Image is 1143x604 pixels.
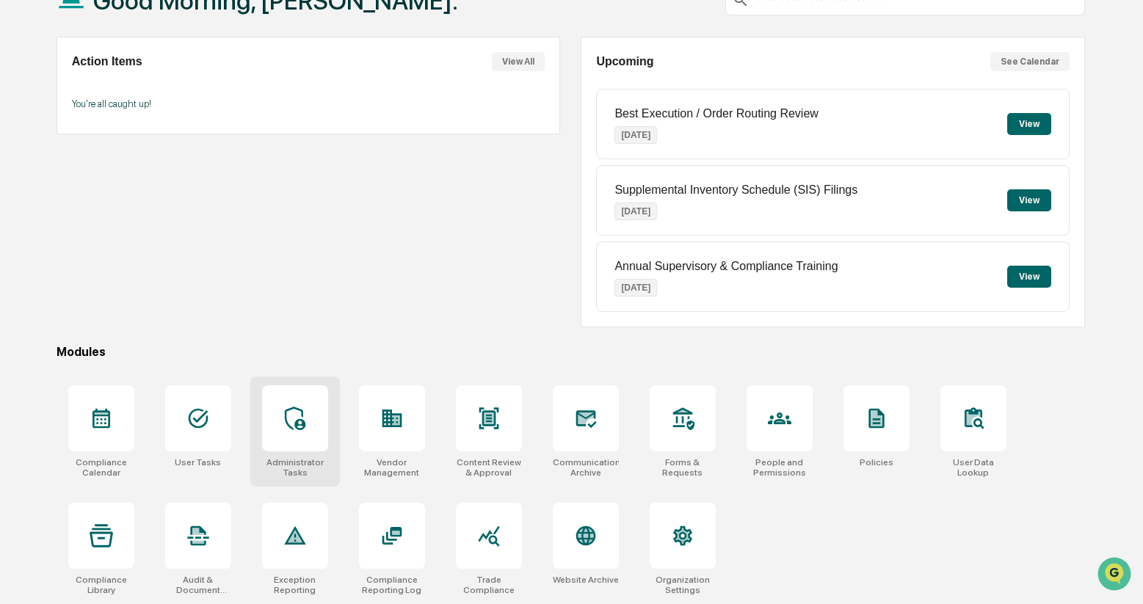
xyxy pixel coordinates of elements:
[492,52,545,71] button: View All
[747,457,813,478] div: People and Permissions
[456,575,522,595] div: Trade Compliance
[15,31,267,54] p: How can we help?
[228,160,267,178] button: See all
[614,126,657,144] p: [DATE]
[72,98,545,109] p: You're all caught up!
[15,186,38,209] img: Jack Rasmussen
[15,163,98,175] div: Past conversations
[15,330,26,341] div: 🔎
[990,52,1070,71] button: See Calendar
[130,200,160,211] span: [DATE]
[262,457,328,478] div: Administrator Tasks
[940,457,1006,478] div: User Data Lookup
[15,302,26,313] div: 🖐️
[614,279,657,296] p: [DATE]
[121,300,182,315] span: Attestations
[9,322,98,349] a: 🔎Data Lookup
[31,112,57,139] img: 8933085812038_c878075ebb4cc5468115_72.jpg
[175,457,221,467] div: User Tasks
[596,55,653,68] h2: Upcoming
[46,200,119,211] span: [PERSON_NAME]
[614,203,657,220] p: [DATE]
[122,239,127,251] span: •
[614,260,838,273] p: Annual Supervisory & Compliance Training
[68,575,134,595] div: Compliance Library
[66,127,202,139] div: We're available if you need us!
[1096,556,1136,595] iframe: Open customer support
[106,302,118,313] div: 🗄️
[72,55,142,68] h2: Action Items
[553,575,619,585] div: Website Archive
[57,345,1085,359] div: Modules
[456,457,522,478] div: Content Review & Approval
[29,300,95,315] span: Preclearance
[250,117,267,134] button: Start new chat
[262,575,328,595] div: Exception Reporting
[146,364,178,375] span: Pylon
[15,112,41,139] img: 1746055101610-c473b297-6a78-478c-a979-82029cc54cd1
[1007,189,1051,211] button: View
[553,457,619,478] div: Communications Archive
[165,575,231,595] div: Audit & Document Logs
[1007,266,1051,288] button: View
[101,294,188,321] a: 🗄️Attestations
[614,183,857,197] p: Supplemental Inventory Schedule (SIS) Filings
[68,457,134,478] div: Compliance Calendar
[650,575,716,595] div: Organization Settings
[9,294,101,321] a: 🖐️Preclearance
[359,575,425,595] div: Compliance Reporting Log
[650,457,716,478] div: Forms & Requests
[104,363,178,375] a: Powered byPylon
[29,200,41,212] img: 1746055101610-c473b297-6a78-478c-a979-82029cc54cd1
[1007,113,1051,135] button: View
[130,239,160,251] span: [DATE]
[46,239,119,251] span: [PERSON_NAME]
[29,328,92,343] span: Data Lookup
[66,112,241,127] div: Start new chat
[614,107,818,120] p: Best Execution / Order Routing Review
[860,457,893,467] div: Policies
[359,457,425,478] div: Vendor Management
[122,200,127,211] span: •
[15,225,38,249] img: Steven Moralez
